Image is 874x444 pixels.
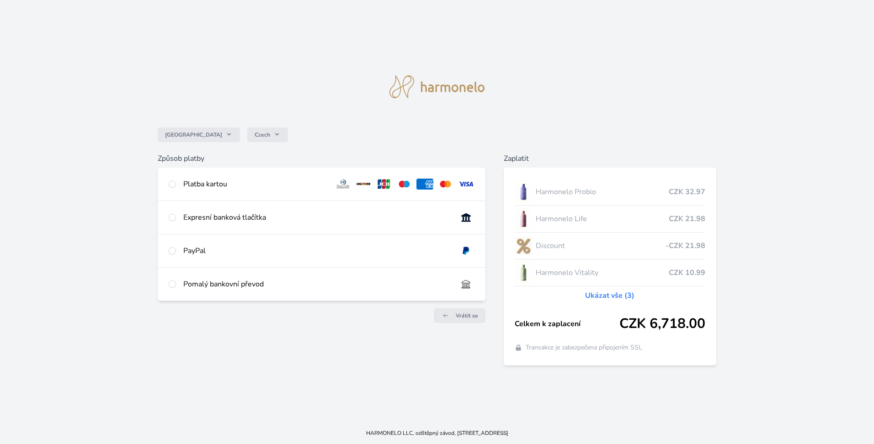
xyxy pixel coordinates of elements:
span: Harmonelo Life [536,213,669,224]
span: CZK 6,718.00 [619,316,705,332]
img: maestro.svg [396,179,413,190]
img: amex.svg [416,179,433,190]
span: [GEOGRAPHIC_DATA] [165,131,222,138]
img: jcb.svg [376,179,393,190]
span: Vrátit se [456,312,478,319]
img: CLEAN_LIFE_se_stinem_x-lo.jpg [515,207,532,230]
h6: Zaplatit [504,153,716,164]
span: Harmonelo Vitality [536,267,669,278]
a: Vrátit se [434,308,485,323]
img: logo.svg [389,75,485,98]
div: Expresní banková tlačítka [183,212,450,223]
img: bankTransfer_IBAN.svg [458,279,474,290]
div: PayPal [183,245,450,256]
a: Ukázat vše (3) [585,290,634,301]
img: discount-lo.png [515,234,532,257]
div: Platba kartou [183,179,327,190]
img: discover.svg [355,179,372,190]
span: Czech [255,131,270,138]
span: CZK 21.98 [669,213,705,224]
span: Harmonelo Probio [536,186,669,197]
img: visa.svg [458,179,474,190]
span: CZK 32.97 [669,186,705,197]
div: Pomalý bankovní převod [183,279,450,290]
button: [GEOGRAPHIC_DATA] [158,127,240,142]
img: paypal.svg [458,245,474,256]
span: Discount [536,240,666,251]
span: Transakce je zabezpečena připojením SSL [526,343,642,352]
img: diners.svg [335,179,352,190]
span: -CZK 21.98 [666,240,705,251]
button: Czech [247,127,288,142]
img: CLEAN_VITALITY_se_stinem_x-lo.jpg [515,261,532,284]
span: Celkem k zaplacení [515,318,619,329]
img: onlineBanking_CZ.svg [458,212,474,223]
img: mc.svg [437,179,454,190]
h6: Způsob platby [158,153,485,164]
span: CZK 10.99 [669,267,705,278]
img: CLEAN_PROBIO_se_stinem_x-lo.jpg [515,180,532,203]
